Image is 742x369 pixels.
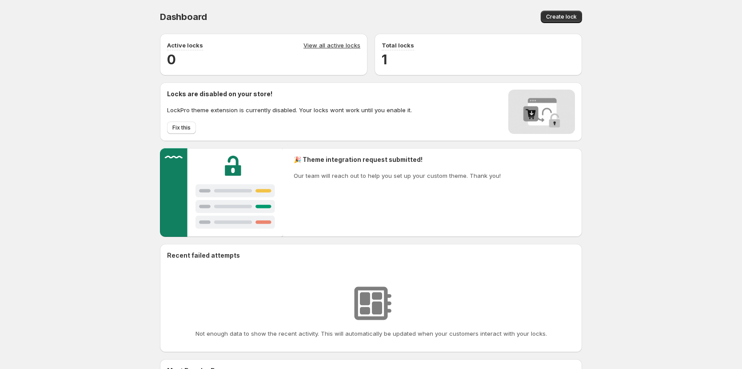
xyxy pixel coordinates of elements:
span: Fix this [172,124,191,131]
p: Not enough data to show the recent activity. This will automatically be updated when your custome... [195,329,547,338]
h2: Locks are disabled on your store! [167,90,412,98]
p: LockPro theme extension is currently disabled. Your locks wont work until you enable it. [167,106,412,114]
span: Create lock [546,13,577,20]
h2: 🎉 Theme integration request submitted! [294,155,501,164]
img: No resources found [349,281,393,326]
h2: 1 [382,51,575,68]
h2: 0 [167,51,360,68]
p: Total locks [382,41,414,50]
p: Active locks [167,41,203,50]
span: Dashboard [160,12,207,22]
button: Create lock [541,11,582,23]
img: Locks disabled [508,90,575,134]
button: Fix this [167,122,196,134]
a: View all active locks [303,41,360,51]
img: Customer support [160,148,283,237]
h2: Recent failed attempts [167,251,240,260]
p: Our team will reach out to help you set up your custom theme. Thank you! [294,171,501,180]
